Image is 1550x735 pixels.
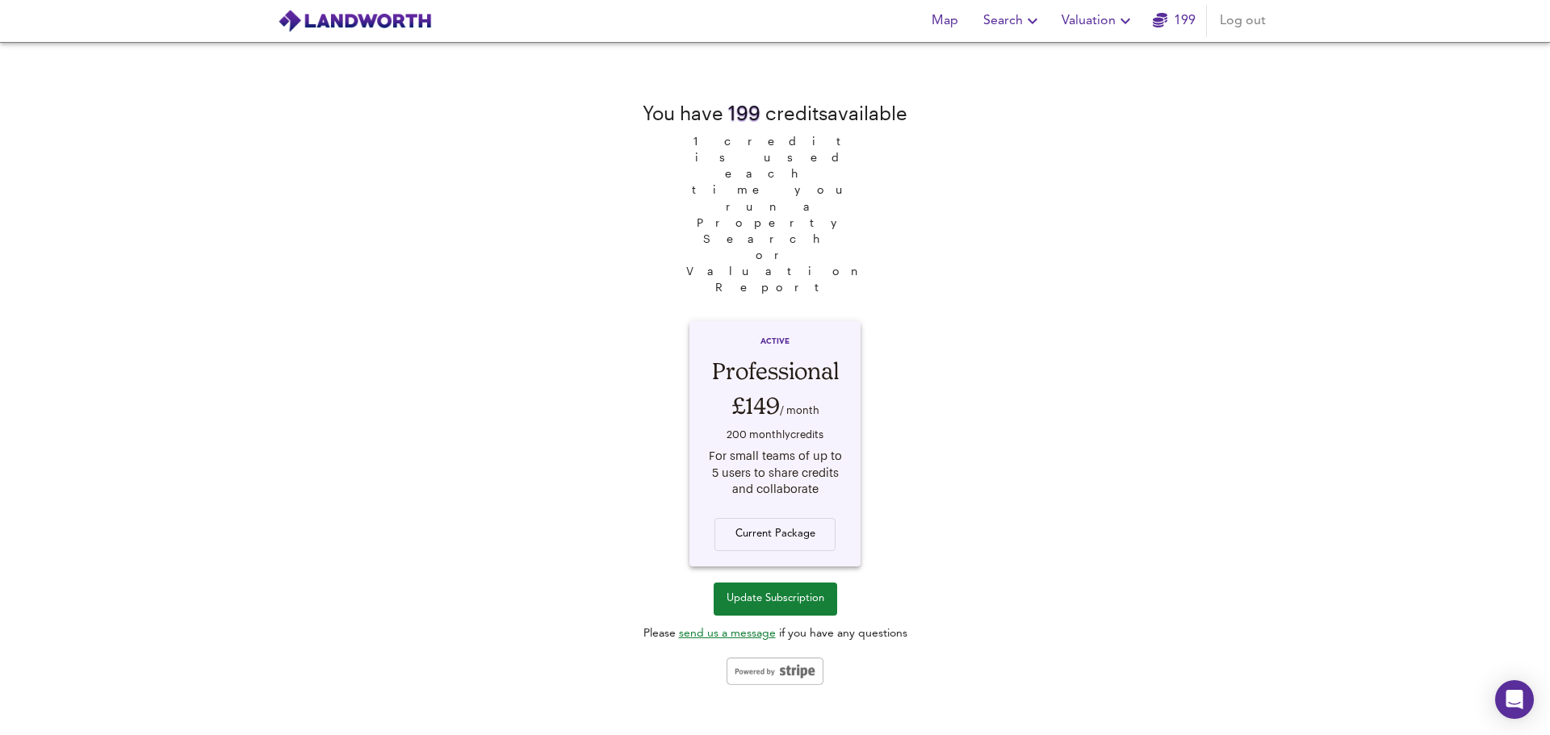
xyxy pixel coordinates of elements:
[679,628,776,639] a: send us a message
[727,658,823,685] img: stripe-logo
[714,583,837,616] button: Update Subscription
[705,448,845,498] div: For small teams of up to 5 users to share credits and collaborate
[643,99,907,127] div: You have credit s available
[1495,680,1534,719] div: Open Intercom Messenger
[977,5,1049,37] button: Search
[727,590,824,608] span: Update Subscription
[728,102,760,124] span: 199
[1153,10,1196,32] a: 199
[278,9,432,33] img: logo
[705,424,845,448] div: 200 monthly credit s
[1220,10,1266,32] span: Log out
[678,127,872,294] span: 1 credit is used each time you run a Property Search or Valuation Report
[1055,5,1142,37] button: Valuation
[983,10,1042,32] span: Search
[643,625,907,641] div: Please if you have any questions
[925,10,964,32] span: Map
[705,354,845,387] div: Professional
[1148,5,1200,37] button: 199
[919,5,970,37] button: Map
[705,336,845,354] div: ACTIVE
[705,387,845,424] div: £149
[1213,5,1272,37] button: Log out
[1062,10,1135,32] span: Valuation
[780,403,819,416] span: / month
